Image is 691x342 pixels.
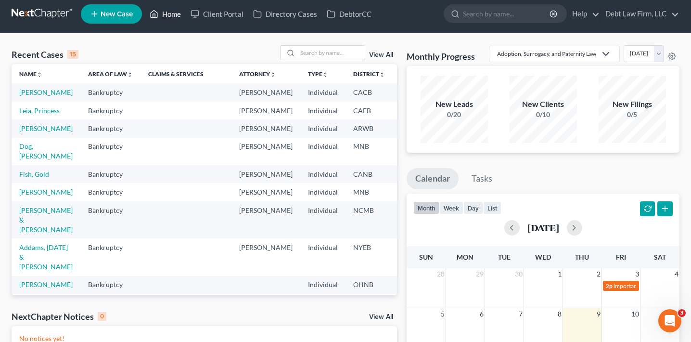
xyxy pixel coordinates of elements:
[393,83,441,101] td: 7
[599,110,666,119] div: 0/5
[12,49,78,60] div: Recent Cases
[393,119,441,137] td: 7
[300,102,345,119] td: Individual
[393,165,441,183] td: 7
[127,72,133,78] i: unfold_more
[575,253,589,261] span: Thu
[231,201,300,238] td: [PERSON_NAME]
[463,168,501,189] a: Tasks
[19,280,73,289] a: [PERSON_NAME]
[630,308,640,320] span: 10
[463,201,483,214] button: day
[19,142,73,160] a: Dog, [PERSON_NAME]
[12,311,106,322] div: NextChapter Notices
[300,83,345,101] td: Individual
[606,282,613,289] span: 2p
[19,70,42,78] a: Nameunfold_more
[19,243,73,271] a: Addams, [DATE] & [PERSON_NAME]
[80,165,141,183] td: Bankruptcy
[80,238,141,276] td: Bankruptcy
[345,276,393,294] td: OHNB
[345,165,393,183] td: CANB
[345,183,393,201] td: MNB
[141,64,231,83] th: Claims & Services
[231,83,300,101] td: [PERSON_NAME]
[19,188,73,196] a: [PERSON_NAME]
[479,308,485,320] span: 6
[393,183,441,201] td: 7
[300,294,345,312] td: Individual
[616,253,626,261] span: Fri
[596,268,601,280] span: 2
[457,253,473,261] span: Mon
[19,106,60,115] a: Leia, Princess
[345,119,393,137] td: ARWB
[498,253,511,261] span: Tue
[345,294,393,312] td: MDB
[231,183,300,201] td: [PERSON_NAME]
[413,201,439,214] button: month
[353,70,385,78] a: Districtunfold_more
[19,124,73,132] a: [PERSON_NAME]
[231,294,300,312] td: [PERSON_NAME]
[80,83,141,101] td: Bankruptcy
[518,308,524,320] span: 7
[80,102,141,119] td: Bankruptcy
[101,11,133,18] span: New Case
[393,201,441,238] td: 13
[37,72,42,78] i: unfold_more
[345,238,393,276] td: NYEB
[421,110,488,119] div: 0/20
[674,268,679,280] span: 4
[510,99,577,110] div: New Clients
[393,276,441,294] td: 7
[88,70,133,78] a: Area of Lawunfold_more
[248,5,322,23] a: Directory Cases
[369,314,393,320] a: View All
[393,138,441,165] td: 7
[345,138,393,165] td: MNB
[270,72,276,78] i: unfold_more
[678,309,686,317] span: 3
[98,312,106,321] div: 0
[231,138,300,165] td: [PERSON_NAME]
[670,308,679,320] span: 11
[475,268,485,280] span: 29
[436,268,446,280] span: 28
[497,50,596,58] div: Adoption, Surrogacy, and Paternity Law
[614,282,660,289] span: important meeting
[379,72,385,78] i: unfold_more
[439,201,463,214] button: week
[300,119,345,137] td: Individual
[369,52,393,58] a: View All
[80,183,141,201] td: Bankruptcy
[658,309,681,332] iframe: Intercom live chat
[393,238,441,276] td: 7
[514,268,524,280] span: 30
[19,170,49,178] a: Fish, Gold
[557,268,563,280] span: 1
[557,308,563,320] span: 8
[601,5,679,23] a: Debt Law Firm, LLC
[345,201,393,238] td: NCMB
[308,70,328,78] a: Typeunfold_more
[186,5,248,23] a: Client Portal
[80,294,141,312] td: Bankruptcy
[599,99,666,110] div: New Filings
[322,72,328,78] i: unfold_more
[407,168,459,189] a: Calendar
[440,308,446,320] span: 5
[527,223,559,233] h2: [DATE]
[510,110,577,119] div: 0/10
[297,46,365,60] input: Search by name...
[80,138,141,165] td: Bankruptcy
[596,308,601,320] span: 9
[231,165,300,183] td: [PERSON_NAME]
[231,238,300,276] td: [PERSON_NAME]
[463,5,551,23] input: Search by name...
[231,102,300,119] td: [PERSON_NAME]
[80,201,141,238] td: Bankruptcy
[322,5,376,23] a: DebtorCC
[483,201,501,214] button: list
[300,138,345,165] td: Individual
